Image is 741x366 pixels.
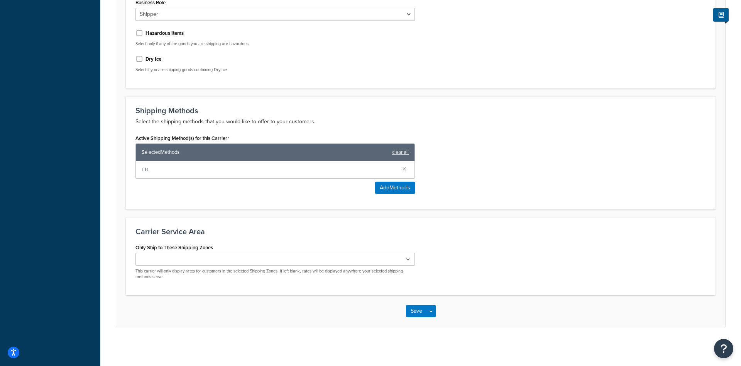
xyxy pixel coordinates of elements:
button: AddMethods [375,182,415,194]
button: Open Resource Center [714,339,733,358]
span: LTL [142,164,396,175]
button: Save [406,305,427,317]
label: Hazardous Items [145,30,184,37]
h3: Shipping Methods [135,106,706,115]
button: Show Help Docs [713,8,729,22]
span: Selected Methods [142,147,388,158]
p: Select if you are shipping goods containing Dry Ice [135,67,415,73]
label: Only Ship to These Shipping Zones [135,245,213,250]
p: Select the shipping methods that you would like to offer to your customers. [135,117,706,126]
label: Dry Ice [145,56,161,63]
label: Active Shipping Method(s) for this Carrier [135,135,229,141]
h3: Carrier Service Area [135,227,706,236]
p: This carrier will only display rates for customers in the selected Shipping Zones. If left blank,... [135,268,415,280]
p: Select only if any of the goods you are shipping are hazardous [135,41,415,47]
a: clear all [392,147,409,158]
